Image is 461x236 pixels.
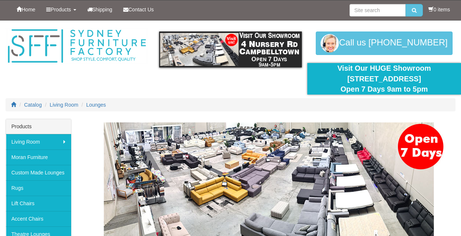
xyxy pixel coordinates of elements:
span: Shipping [92,7,113,12]
img: Sydney Furniture Factory [6,28,148,64]
span: Products [51,7,71,12]
a: Catalog [24,102,42,108]
a: Lounges [86,102,106,108]
span: Contact Us [128,7,154,12]
img: showroom.gif [159,32,302,67]
div: Visit Our HUGE Showroom [STREET_ADDRESS] Open 7 Days 9am to 5pm [313,63,455,95]
a: Rugs [6,180,71,196]
a: Living Room [50,102,78,108]
li: 0 items [428,6,450,13]
a: Custom Made Lounges [6,165,71,180]
a: Lift Chairs [6,196,71,211]
a: Products [41,0,81,19]
a: Contact Us [118,0,159,19]
a: Moran Furniture [6,150,71,165]
input: Site search [350,4,406,16]
a: Accent Chairs [6,211,71,226]
a: Living Room [6,134,71,150]
a: Home [11,0,41,19]
div: Products [6,119,71,134]
a: Shipping [82,0,118,19]
span: Home [22,7,35,12]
